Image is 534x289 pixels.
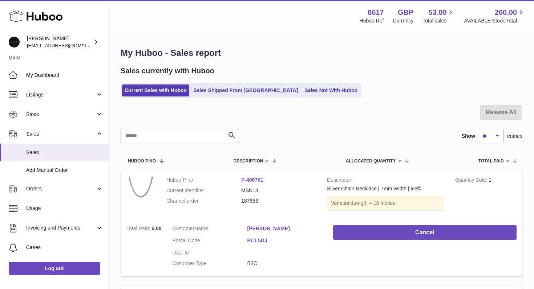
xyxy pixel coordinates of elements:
[122,84,189,96] a: Current Sales with Huboo
[464,8,525,24] a: 260.00 AVAILABLE Stock Total
[26,244,103,251] span: Cases
[333,225,517,240] button: Cancel
[173,260,247,267] dt: Customer Type
[455,177,489,185] strong: Quantity Sold
[126,226,151,233] strong: Total Paid
[166,187,241,194] dt: Current identifier
[26,72,103,79] span: My Dashboard
[241,198,316,205] dd: 187656
[128,159,156,164] span: Huboo P no
[26,91,96,98] span: Listings
[27,42,107,48] span: [EMAIL_ADDRESS][DOMAIN_NAME]
[9,37,20,48] img: hello@alfredco.com
[464,17,525,24] span: AVAILABLE Stock Total
[241,187,316,194] dd: MSN18
[393,17,414,24] div: Currency
[398,8,413,17] strong: GBP
[26,149,103,156] span: Sales
[495,8,517,17] span: 260.00
[166,177,241,183] dt: Huboo P no
[126,177,155,206] img: IMG_5423_F-scaled.jpg
[450,171,522,220] td: 1
[241,177,263,183] a: P-406701
[327,185,444,192] div: Silver Chain Necklace | 7mm Width | ice©
[26,224,96,231] span: Invoicing and Payments
[9,262,100,275] a: Log out
[26,185,96,192] span: Orders
[173,249,247,256] dt: User Id
[352,200,397,206] span: Length = 18 Inches;
[360,17,384,24] div: Huboo Ref
[368,8,384,17] strong: 8617
[346,159,396,164] span: ALLOCATED Quantity
[26,167,103,174] span: Add Manual Order
[422,8,455,24] a: 53.00 Total sales
[26,111,96,118] span: Stock
[247,260,322,267] dd: B2C
[462,133,475,140] label: Show
[121,66,214,76] h2: Sales currently with Huboo
[507,133,522,140] span: entries
[478,159,504,164] span: Total paid
[151,226,161,231] span: 5.00
[302,84,360,96] a: Sales Not With Huboo
[327,196,444,211] div: Variation:
[247,237,322,244] a: PL1 5DJ
[166,198,241,205] dt: Channel order
[26,205,103,212] span: Usage
[327,177,444,185] strong: Description
[121,47,522,59] h1: My Huboo - Sales report
[422,17,455,24] span: Total sales
[173,226,195,231] span: Customer
[26,131,96,137] span: Sales
[173,237,247,246] dt: Postal Code
[247,225,322,232] a: [PERSON_NAME]
[27,35,92,49] div: [PERSON_NAME]
[428,8,446,17] span: 53.00
[173,225,247,234] dt: Name
[233,159,263,164] span: Description
[191,84,300,96] a: Sales Shipped From [GEOGRAPHIC_DATA]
